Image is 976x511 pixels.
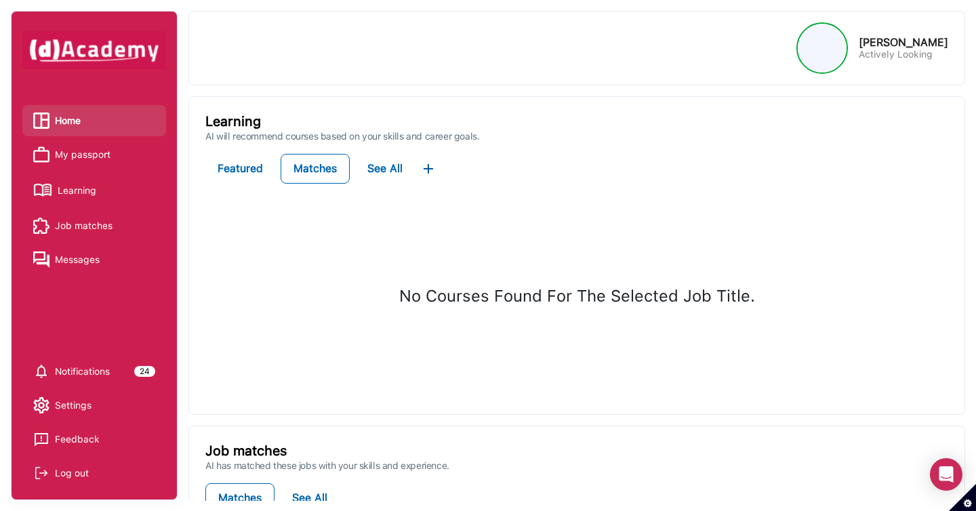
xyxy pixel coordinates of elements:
div: [PERSON_NAME] [859,36,948,49]
img: Job matches icon [33,218,49,234]
a: Learning iconLearning [33,178,155,202]
img: dAcademy [22,31,166,69]
img: Messages icon [33,251,49,268]
a: Job matches iconJob matches [33,216,155,236]
span: Messages [55,249,100,270]
div: Feedback [55,429,100,449]
img: setting [33,363,49,380]
img: Home icon [33,113,49,129]
button: Featured [205,154,275,184]
a: Messages iconMessages [33,249,155,270]
span: Job matches [55,216,113,236]
div: Matches [218,489,262,508]
div: Matches [293,159,337,178]
a: Feedback [33,429,155,449]
a: My passport iconMy passport [33,144,155,165]
span: Notifications [55,361,110,382]
div: 24 [134,366,155,377]
img: setting [33,397,49,413]
button: Set cookie preferences [949,484,976,511]
span: Settings [55,395,91,415]
div: Log out [55,463,89,483]
p: Learning [205,113,948,129]
div: See All [292,489,327,508]
span: My passport [55,144,110,165]
img: feedback [33,431,49,447]
img: ... [420,161,436,177]
p: Job matches [205,443,948,459]
a: Home iconHome [33,110,155,131]
p: AI will recommend courses based on your skills and career goals. [205,129,948,143]
span: Home [55,110,81,131]
button: See All [355,154,415,184]
img: Learning icon [33,178,52,202]
h4: No Courses Found For The Selected Job Title. [205,287,948,306]
img: Profile [798,24,846,72]
p: AI has matched these jobs with your skills and experience. [205,459,948,472]
button: Matches [281,154,350,184]
div: Open Intercom Messenger [930,458,962,491]
span: Learning [58,180,96,201]
div: See All [367,159,403,178]
img: My passport icon [33,146,49,163]
p: Actively Looking [859,49,948,60]
div: Featured [218,159,263,178]
img: Log out [33,465,49,481]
